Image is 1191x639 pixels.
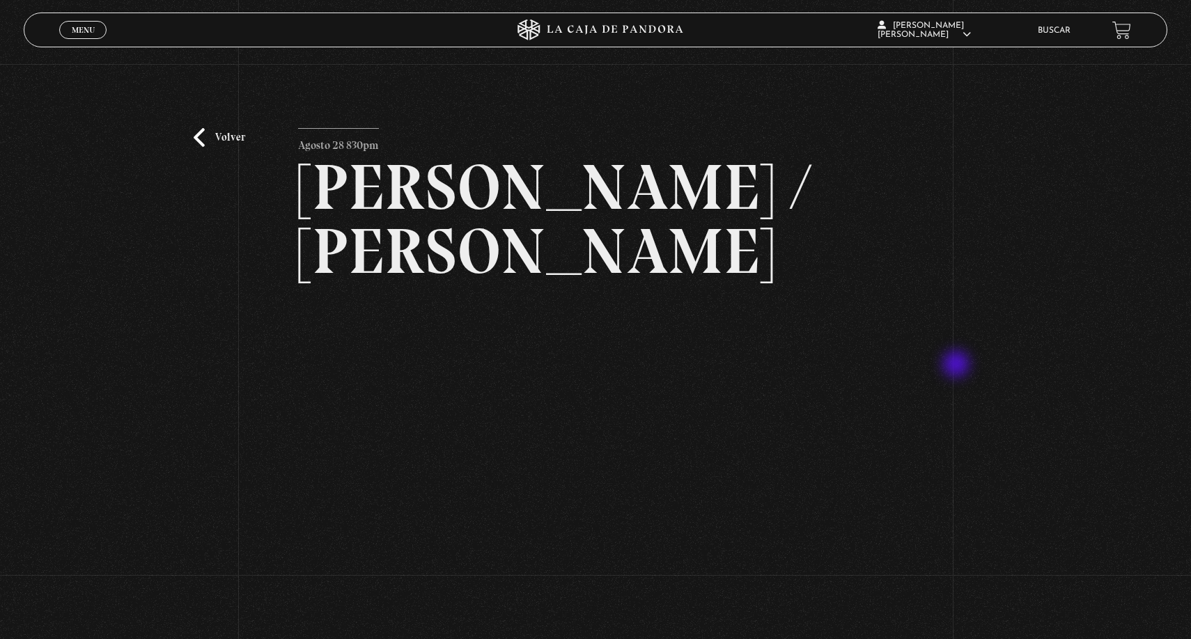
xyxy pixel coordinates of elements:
[298,128,379,156] p: Agosto 28 830pm
[298,304,893,638] iframe: Dailymotion video player – PROGRAMA 28-8- TRUMP - MADURO
[1112,21,1131,40] a: View your shopping cart
[67,38,100,47] span: Cerrar
[298,155,893,283] h2: [PERSON_NAME] / [PERSON_NAME]
[878,22,971,39] span: [PERSON_NAME] [PERSON_NAME]
[1038,26,1071,35] a: Buscar
[72,26,95,34] span: Menu
[194,128,245,147] a: Volver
